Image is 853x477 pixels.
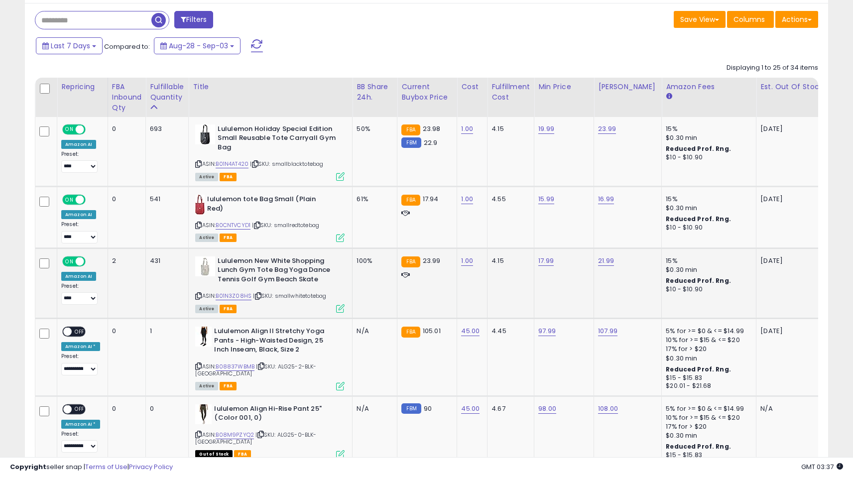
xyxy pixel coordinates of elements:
[423,194,439,204] span: 17.94
[214,327,335,357] b: Lululemon Align II Stretchy Yoga Pants - High-Waisted Design, 25 Inch Inseam, Black, Size 2
[195,256,345,312] div: ASIN:
[760,195,848,204] p: [DATE]
[424,138,438,147] span: 22.9
[195,256,215,276] img: 31Yd0oAH4JL._SL40_.jpg
[727,63,818,73] div: Displaying 1 to 25 of 34 items
[666,285,748,294] div: $10 - $10.90
[216,431,254,439] a: B08M9PZYQ2
[195,327,345,389] div: ASIN:
[150,404,181,413] div: 0
[154,37,241,54] button: Aug-28 - Sep-03
[598,82,657,92] div: [PERSON_NAME]
[538,194,554,204] a: 15.99
[195,404,345,458] div: ASIN:
[195,305,218,313] span: All listings currently available for purchase on Amazon
[112,124,138,133] div: 0
[61,210,96,219] div: Amazon AI
[666,133,748,142] div: $0.30 min
[598,124,616,134] a: 23.99
[218,124,339,155] b: Lululemon Holiday Special Edition Small Reusable Tote Carryall Gym Bag
[61,272,96,281] div: Amazon AI
[85,462,127,472] a: Terms of Use
[214,404,335,425] b: lululemon Align Hi-Rise Pant 25" (Color 001, 0)
[666,374,748,382] div: $15 - $15.83
[207,195,328,216] b: lululemon tote Bag Small (Plain Red)
[220,382,237,390] span: FBA
[61,221,100,243] div: Preset:
[666,276,731,285] b: Reduced Prof. Rng.
[666,327,748,336] div: 5% for >= $0 & <= $14.99
[10,462,46,472] strong: Copyright
[491,195,526,204] div: 4.55
[538,326,556,336] a: 97.99
[193,82,348,92] div: Title
[357,256,389,265] div: 100%
[666,365,731,373] b: Reduced Prof. Rng.
[461,194,473,204] a: 1.00
[598,326,617,336] a: 107.99
[357,82,393,103] div: BB Share 24h.
[220,173,237,181] span: FBA
[104,42,150,51] span: Compared to:
[424,404,432,413] span: 90
[61,420,100,429] div: Amazon AI *
[195,382,218,390] span: All listings currently available for purchase on Amazon
[150,82,184,103] div: Fulfillable Quantity
[666,144,731,153] b: Reduced Prof. Rng.
[401,137,421,148] small: FBM
[218,256,339,287] b: Lululemon New White Shopping Lunch Gym Tote Bag Yoga Dance Tennis Golf Gym Beach Skate
[491,124,526,133] div: 4.15
[491,82,530,103] div: Fulfillment Cost
[461,82,483,92] div: Cost
[666,345,748,354] div: 17% for > $20
[760,256,848,265] p: [DATE]
[598,194,614,204] a: 16.99
[423,256,441,265] span: 23.99
[357,327,389,336] div: N/A
[36,37,103,54] button: Last 7 Days
[666,224,748,232] div: $10 - $10.90
[666,195,748,204] div: 15%
[195,362,316,377] span: | SKU: ALG25-2-BLK-[GEOGRAPHIC_DATA]
[666,404,748,413] div: 5% for >= $0 & <= $14.99
[538,256,554,266] a: 17.99
[61,342,100,351] div: Amazon AI *
[461,404,480,414] a: 45.00
[129,462,173,472] a: Privacy Policy
[216,292,251,300] a: B01N3Z08HS
[666,431,748,440] div: $0.30 min
[150,256,181,265] div: 431
[666,265,748,274] div: $0.30 min
[775,11,818,28] button: Actions
[169,41,228,51] span: Aug-28 - Sep-03
[195,124,215,144] img: 31LpL03F54L._SL40_.jpg
[598,404,618,414] a: 108.00
[61,82,104,92] div: Repricing
[61,283,100,305] div: Preset:
[252,221,319,229] span: | SKU: smallredtotebag
[733,14,765,24] span: Columns
[216,221,250,230] a: B0CNTVCYD1
[112,82,142,113] div: FBA inbound Qty
[72,405,88,413] span: OFF
[538,404,556,414] a: 98.00
[84,196,100,204] span: OFF
[195,195,205,215] img: 41iTj6KP04L._SL40_.jpg
[195,195,345,241] div: ASIN:
[63,257,76,265] span: ON
[666,382,748,390] div: $20.01 - $21.68
[666,153,748,162] div: $10 - $10.90
[666,422,748,431] div: 17% for > $20
[84,125,100,133] span: OFF
[423,326,441,336] span: 105.01
[61,140,96,149] div: Amazon AI
[174,11,213,28] button: Filters
[401,327,420,338] small: FBA
[72,328,88,336] span: OFF
[401,124,420,135] small: FBA
[598,256,614,266] a: 21.99
[461,124,473,134] a: 1.00
[150,124,181,133] div: 693
[216,362,254,371] a: B08837WBMB
[491,404,526,413] div: 4.67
